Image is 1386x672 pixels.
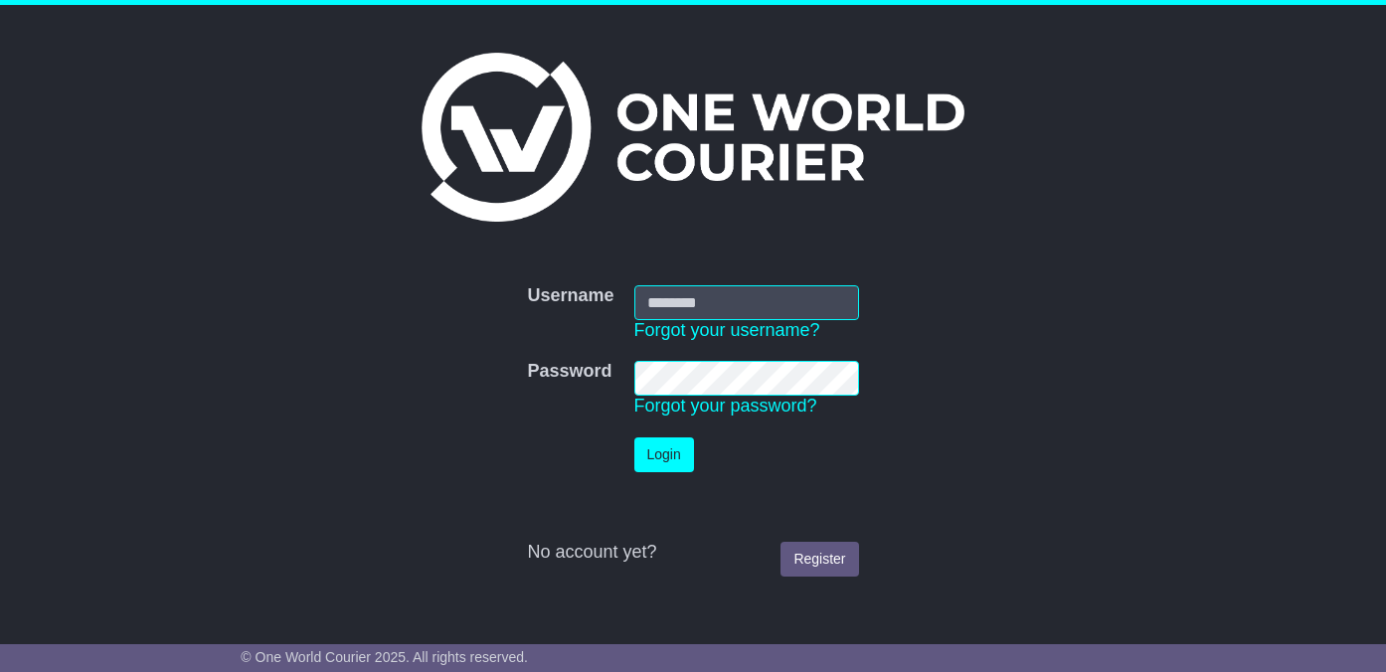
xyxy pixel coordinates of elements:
button: Login [634,437,694,472]
img: One World [422,53,964,222]
label: Password [527,361,611,383]
a: Forgot your username? [634,320,820,340]
a: Register [780,542,858,577]
a: Forgot your password? [634,396,817,416]
span: © One World Courier 2025. All rights reserved. [241,649,528,665]
div: No account yet? [527,542,858,564]
label: Username [527,285,613,307]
